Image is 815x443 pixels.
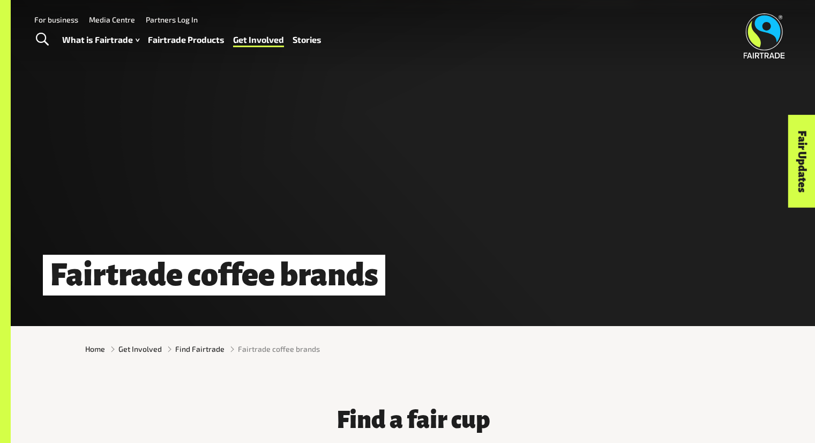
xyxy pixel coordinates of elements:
h3: Find a fair cup [252,407,574,433]
a: For business [34,15,78,24]
img: Fairtrade Australia New Zealand logo [744,13,785,58]
a: Media Centre [89,15,135,24]
a: Find Fairtrade [175,343,225,355]
a: Partners Log In [146,15,198,24]
a: What is Fairtrade [62,32,139,48]
a: Get Involved [233,32,284,48]
a: Stories [293,32,321,48]
span: Fairtrade coffee brands [238,343,320,355]
a: Toggle Search [29,26,55,53]
h1: Fairtrade coffee brands [43,255,385,296]
a: Get Involved [118,343,162,355]
a: Fairtrade Products [148,32,225,48]
a: Home [85,343,105,355]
